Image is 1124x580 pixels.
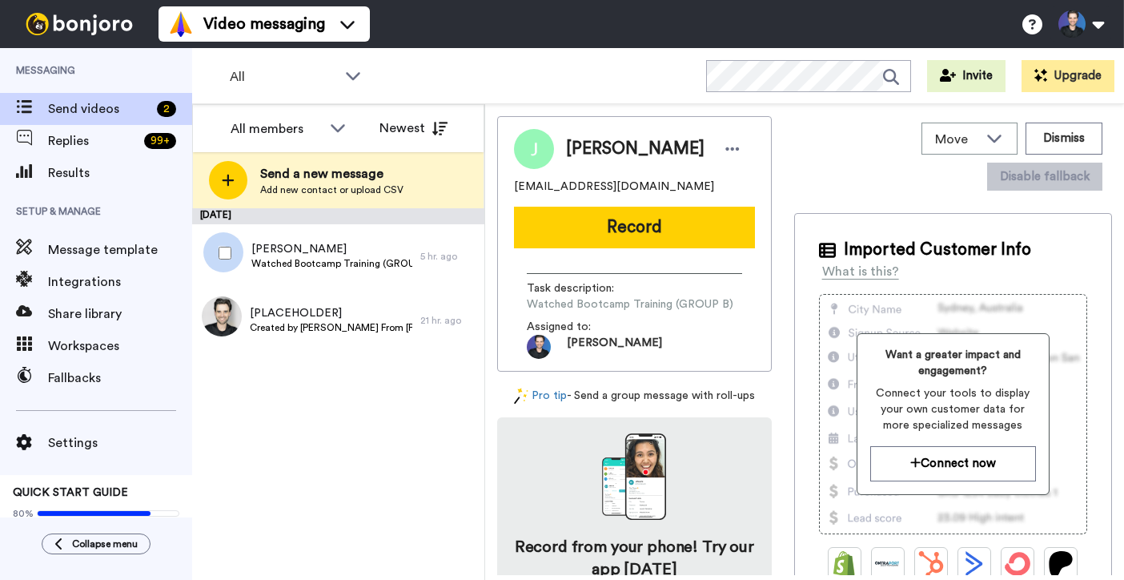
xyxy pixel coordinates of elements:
span: Workspaces [48,336,192,356]
span: QUICK START GUIDE [13,487,128,498]
span: Send videos [48,99,151,119]
img: Image of Joshua [514,129,554,169]
span: Move [935,130,978,149]
span: [PLACEHOLDER] [250,305,412,321]
img: bj-logo-header-white.svg [19,13,139,35]
div: 99 + [144,133,176,149]
button: Dismiss [1026,123,1102,155]
a: Pro tip [514,388,567,405]
span: Share library [48,304,192,324]
span: Integrations [48,272,192,292]
span: Fallbacks [48,369,192,388]
span: Collapse menu [72,538,138,550]
img: Hubspot [918,551,944,577]
img: 6e068e8c-427a-4d8a-b15f-36e1abfcd730 [202,296,242,336]
span: Assigned to: [527,319,639,335]
span: [PERSON_NAME] [566,137,705,161]
span: 80% [13,507,34,520]
button: Newest [367,112,460,144]
span: Imported Customer Info [844,238,1031,262]
span: Results [48,163,192,183]
img: 6be86ef7-c569-4fce-93cb-afb5ceb4fafb-1583875477.jpg [527,335,551,359]
img: ActiveCampaign [961,551,987,577]
span: [EMAIL_ADDRESS][DOMAIN_NAME] [514,179,714,195]
span: Message template [48,240,192,260]
span: Task description : [527,280,639,296]
span: Watched Bootcamp Training (GROUP B) [527,296,733,312]
span: Connect your tools to display your own customer data for more specialized messages [870,385,1036,433]
img: vm-color.svg [168,11,194,37]
img: magic-wand.svg [514,388,528,405]
button: Connect now [870,446,1036,481]
span: Video messaging [203,13,325,35]
button: Upgrade [1022,60,1114,92]
div: 21 hr. ago [420,314,476,327]
img: download [602,433,666,520]
span: Add new contact or upload CSV [260,183,403,196]
img: ConvertKit [1005,551,1030,577]
button: Disable fallback [987,163,1102,191]
img: Ontraport [875,551,901,577]
span: All [230,67,337,87]
img: Patreon [1048,551,1074,577]
img: Shopify [832,551,857,577]
div: What is this? [822,262,899,281]
span: Settings [48,433,192,453]
span: [PERSON_NAME] [567,335,662,359]
div: 2 [157,101,176,117]
span: [PERSON_NAME] [251,241,412,257]
span: Replies [48,131,138,151]
span: Send a new message [260,164,403,183]
div: - Send a group message with roll-ups [497,388,772,405]
span: Created by [PERSON_NAME] From [PERSON_NAME][GEOGRAPHIC_DATA] [250,321,412,334]
button: Invite [927,60,1006,92]
div: [DATE] [192,208,484,224]
button: Record [514,207,755,248]
div: 5 hr. ago [420,250,476,263]
div: All members [231,119,322,139]
button: Collapse menu [42,534,151,554]
span: Want a greater impact and engagement? [870,347,1036,379]
span: Watched Bootcamp Training (GROUP A) [251,257,412,270]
